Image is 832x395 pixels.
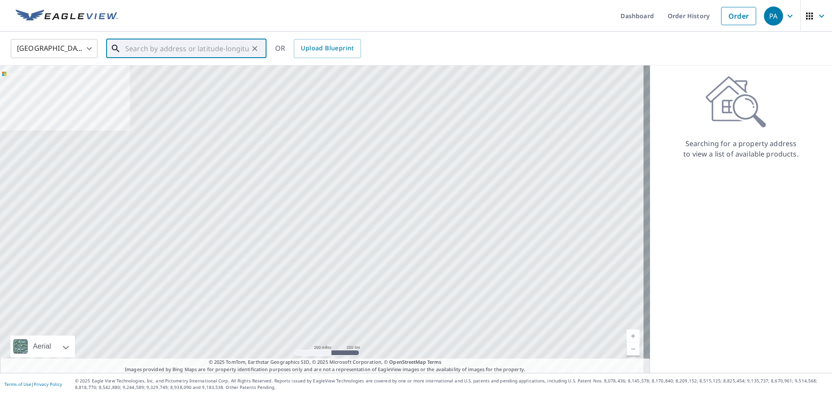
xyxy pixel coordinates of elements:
a: Terms of Use [4,381,31,387]
p: Searching for a property address to view a list of available products. [683,138,799,159]
div: Aerial [30,336,54,357]
a: Privacy Policy [34,381,62,387]
div: OR [275,39,361,58]
div: Aerial [10,336,75,357]
a: Order [721,7,756,25]
button: Clear [249,42,261,55]
input: Search by address or latitude-longitude [125,36,249,61]
a: Current Level 5, Zoom Out [627,343,640,356]
p: | [4,382,62,387]
a: OpenStreetMap [389,359,426,365]
a: Current Level 5, Zoom In [627,330,640,343]
span: © 2025 TomTom, Earthstar Geographics SIO, © 2025 Microsoft Corporation, © [209,359,442,366]
img: EV Logo [16,10,118,23]
div: [GEOGRAPHIC_DATA] [11,36,97,61]
a: Upload Blueprint [294,39,361,58]
div: PA [764,7,783,26]
span: Upload Blueprint [301,43,354,54]
p: © 2025 Eagle View Technologies, Inc. and Pictometry International Corp. All Rights Reserved. Repo... [75,378,828,391]
a: Terms [427,359,442,365]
